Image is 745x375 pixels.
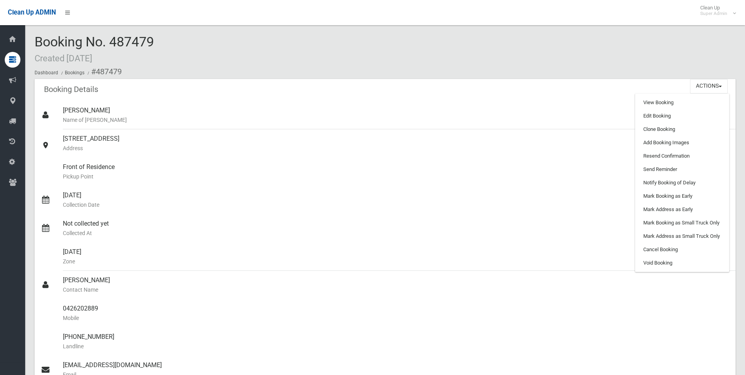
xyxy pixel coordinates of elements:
small: Address [63,143,729,153]
a: Mark Address as Early [635,203,729,216]
a: Mark Booking as Early [635,189,729,203]
a: Void Booking [635,256,729,270]
span: Clean Up [696,5,735,17]
span: Clean Up ADMIN [8,9,56,16]
div: [DATE] [63,186,729,214]
small: Name of [PERSON_NAME] [63,115,729,125]
div: Front of Residence [63,158,729,186]
small: Landline [63,342,729,351]
li: #487479 [86,64,122,79]
div: [PERSON_NAME] [63,271,729,299]
a: Resend Confirmation [635,149,729,163]
button: Actions [690,79,728,94]
small: Mobile [63,313,729,323]
a: Cancel Booking [635,243,729,256]
a: Notify Booking of Delay [635,176,729,189]
div: [DATE] [63,243,729,271]
div: 0426202889 [63,299,729,327]
a: Send Reminder [635,163,729,176]
small: Zone [63,257,729,266]
a: Add Booking Images [635,136,729,149]
a: Edit Booking [635,109,729,123]
small: Collected At [63,228,729,238]
header: Booking Details [35,82,108,97]
small: Collection Date [63,200,729,210]
small: Contact Name [63,285,729,294]
small: Pickup Point [63,172,729,181]
small: Super Admin [700,11,727,17]
span: Booking No. 487479 [35,34,154,64]
div: Not collected yet [63,214,729,243]
a: Bookings [65,70,84,75]
div: [PERSON_NAME] [63,101,729,129]
div: [PHONE_NUMBER] [63,327,729,356]
a: Dashboard [35,70,58,75]
a: Mark Address as Small Truck Only [635,230,729,243]
a: Clone Booking [635,123,729,136]
div: [STREET_ADDRESS] [63,129,729,158]
a: Mark Booking as Small Truck Only [635,216,729,230]
a: View Booking [635,96,729,109]
small: Created [DATE] [35,53,92,63]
